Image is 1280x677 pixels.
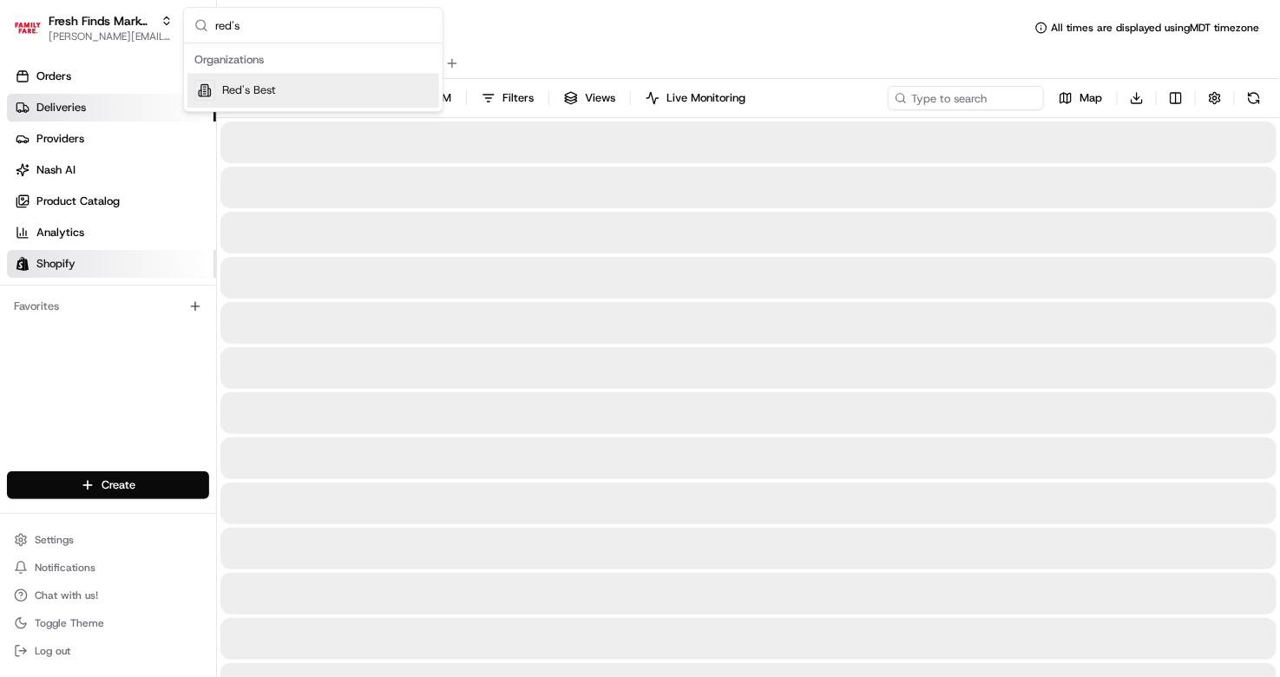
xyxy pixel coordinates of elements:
button: Toggle Theme [7,611,209,635]
div: Favorites [7,292,209,320]
button: Settings [7,528,209,552]
button: Live Monitoring [638,86,753,110]
a: Analytics [7,219,216,246]
span: Live Monitoring [666,90,745,106]
span: Analytics [36,225,84,240]
button: Notifications [7,555,209,580]
div: 💻 [147,253,161,267]
span: Create [102,477,135,493]
a: Shopify [7,250,216,278]
a: Nash AI [7,156,216,184]
span: All times are displayed using MDT timezone [1051,21,1259,35]
a: Deliveries [7,94,216,122]
input: Clear [45,112,286,130]
span: Views [585,90,615,106]
span: Log out [35,644,70,658]
div: Organizations [187,47,439,73]
span: Product Catalog [36,194,120,209]
span: Red's Best [222,82,276,98]
span: Deliveries [36,100,86,115]
div: Suggestions [184,43,443,111]
span: Knowledge Base [35,252,133,269]
button: Map [1051,86,1110,110]
img: Fresh Finds Market Demo [14,14,42,42]
a: Product Catalog [7,187,216,215]
button: Refresh [1242,86,1266,110]
input: Search... [215,8,432,43]
a: 📗Knowledge Base [10,245,140,276]
a: 💻API Documentation [140,245,286,276]
button: [PERSON_NAME][EMAIL_ADDRESS][DOMAIN_NAME] [49,30,173,43]
a: Orders [7,62,216,90]
span: Nash AI [36,162,75,178]
button: Chat with us! [7,583,209,608]
div: 📗 [17,253,31,267]
span: Chat with us! [35,588,98,602]
span: Notifications [35,561,95,575]
div: Start new chat [59,166,285,183]
span: Toggle Theme [35,616,104,630]
button: Views [556,86,623,110]
span: Orders [36,69,71,84]
span: Map [1080,90,1102,106]
span: Filters [502,90,534,106]
a: Powered byPylon [122,293,210,307]
button: Fresh Finds Market DemoFresh Finds Market Demo[PERSON_NAME][EMAIL_ADDRESS][DOMAIN_NAME] [7,7,180,49]
span: API Documentation [164,252,279,269]
button: Fresh Finds Market Demo [49,12,154,30]
img: Shopify logo [16,257,30,271]
p: Welcome 👋 [17,69,316,97]
button: Log out [7,639,209,663]
div: We're available if you need us! [59,183,220,197]
button: Create [7,471,209,499]
input: Type to search [888,86,1044,110]
button: Start new chat [295,171,316,192]
img: 1736555255976-a54dd68f-1ca7-489b-9aae-adbdc363a1c4 [17,166,49,197]
a: Providers [7,125,216,153]
span: Settings [35,533,74,547]
button: Filters [474,86,542,110]
span: Shopify [36,256,75,272]
span: Providers [36,131,84,147]
img: Nash [17,17,52,52]
span: Pylon [173,294,210,307]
